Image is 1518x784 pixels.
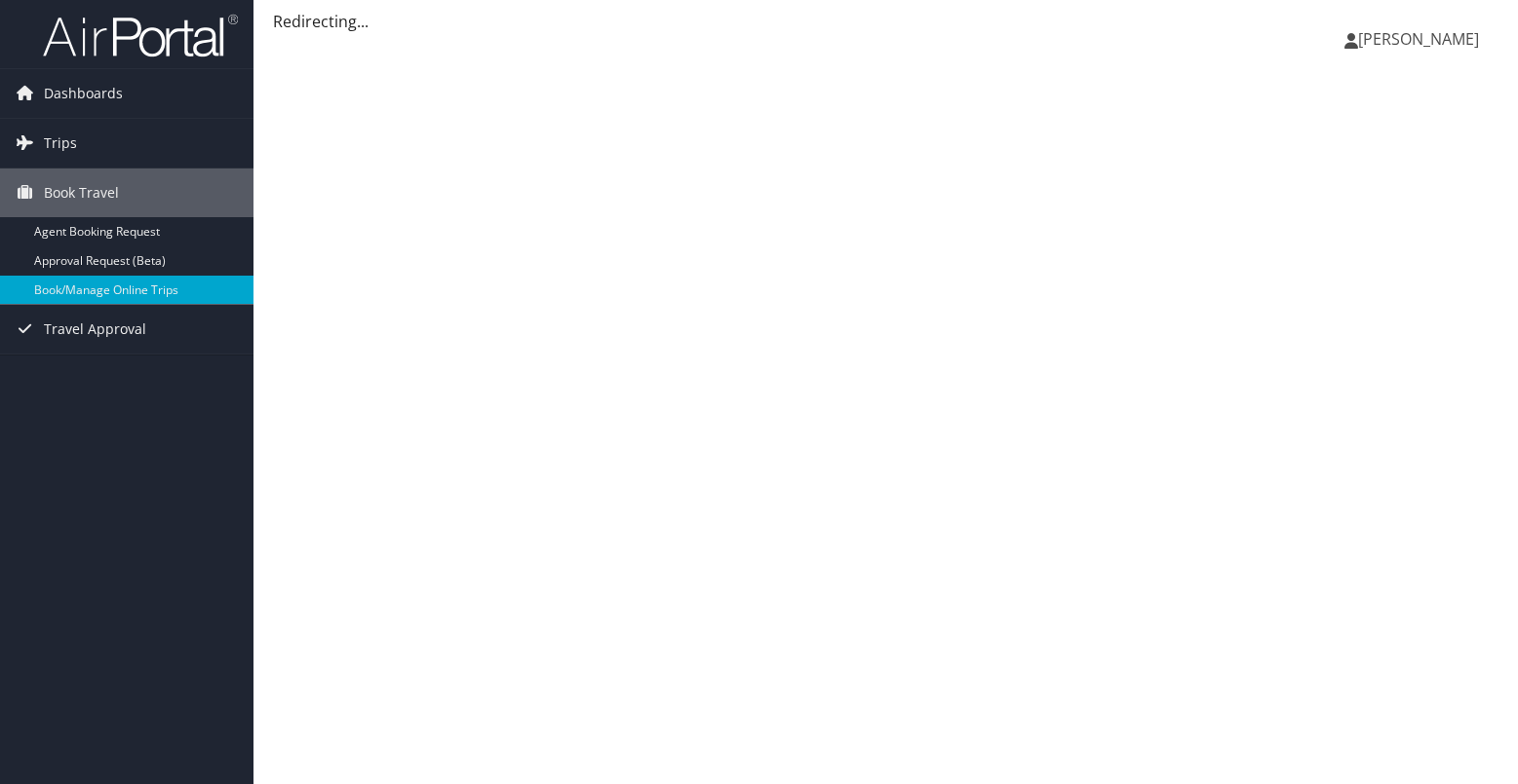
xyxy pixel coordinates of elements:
img: airportal-logo.png [43,13,238,58]
span: Dashboards [44,69,123,118]
span: Trips [44,119,77,168]
a: [PERSON_NAME] [1344,10,1499,68]
div: Redirecting... [273,10,1499,33]
span: Travel Approval [44,305,146,354]
span: [PERSON_NAME] [1358,28,1479,50]
span: Book Travel [44,168,119,217]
